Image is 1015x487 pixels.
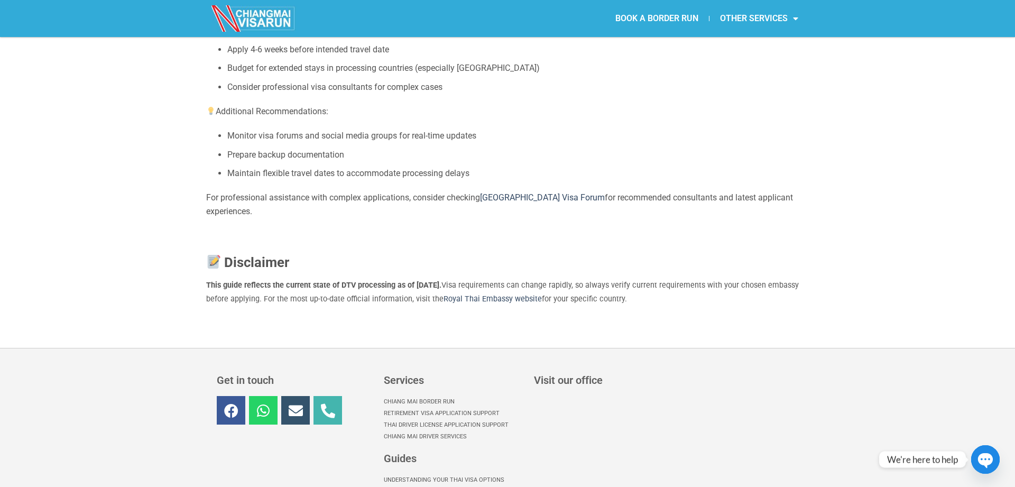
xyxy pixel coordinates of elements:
[206,105,809,118] p: Additional Recommendations:
[384,396,523,443] nav: Menu
[508,6,809,31] nav: Menu
[227,129,809,143] li: Monitor visa forums and social media groups for real-time updates
[227,61,809,75] li: Budget for extended stays in processing countries (especially [GEOGRAPHIC_DATA])
[207,107,215,115] img: 💡
[480,192,605,203] a: [GEOGRAPHIC_DATA] Visa Forum
[227,148,809,162] li: Prepare backup documentation
[206,191,809,218] p: For professional assistance with complex applications, consider checking for recommended consulta...
[227,43,809,57] li: Apply 4-6 weeks before intended travel date
[542,295,627,304] span: for your specific country.
[444,295,542,304] a: Royal Thai Embassy website
[206,281,441,290] b: This guide reflects the current state of DTV processing as of [DATE].
[384,431,523,443] a: Chiang Mai Driver Services
[384,419,523,431] a: Thai Driver License Application Support
[207,255,221,269] img: 📝
[605,6,709,31] a: BOOK A BORDER RUN
[534,375,797,385] h3: Visit our office
[384,408,523,419] a: Retirement Visa Application Support
[227,167,809,180] li: Maintain flexible travel dates to accommodate processing delays
[217,375,373,385] h3: Get in touch
[384,453,523,464] h3: Guides
[224,254,289,270] span: Disclaimer
[227,80,809,94] li: Consider professional visa consultants for complex cases
[384,474,523,486] a: Understanding Your Thai Visa options
[206,281,799,304] span: Visa requirements can change rapidly, so always verify current requirements with your chosen emba...
[709,6,809,31] a: OTHER SERVICES
[384,375,523,385] h3: Services
[384,396,523,408] a: Chiang Mai Border Run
